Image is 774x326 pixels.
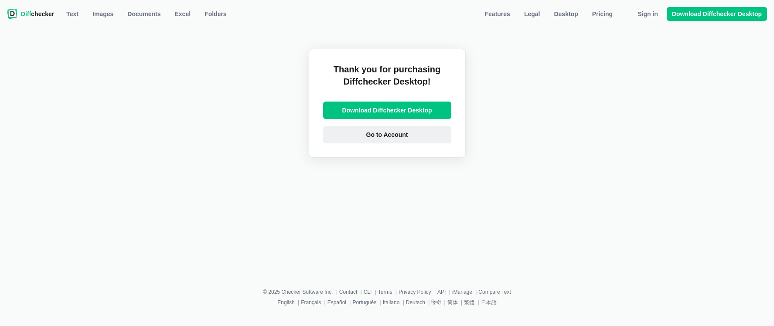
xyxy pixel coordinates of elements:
a: Legal [519,7,546,21]
span: Images [91,10,115,18]
a: हिन्दी [431,299,441,306]
a: Sign in [632,7,663,21]
a: Privacy Policy [399,289,431,295]
a: Desktop [549,7,583,21]
a: Compare Text [478,289,511,295]
a: Deutsch [406,299,425,306]
a: 繁體 [464,299,474,306]
span: checker [21,10,54,18]
span: Download Diffchecker Desktop [340,106,433,115]
span: Legal [522,10,542,18]
span: Folders [203,10,228,18]
a: Pricing [587,7,618,21]
span: Sign in [636,10,660,18]
a: API [437,289,446,295]
a: Go to Account [323,126,451,143]
a: Download Diffchecker Desktop [323,102,451,119]
a: Diffchecker [7,7,54,21]
span: Diff [21,10,31,17]
span: Download Diffchecker Desktop [670,10,764,18]
a: Images [87,7,119,21]
a: Text [61,7,84,21]
a: CLI [364,289,372,295]
a: Features [480,7,515,21]
span: Pricing [590,10,614,18]
a: English [277,299,294,306]
h2: Thank you for purchasing Diffchecker Desktop! [323,63,451,95]
span: Text [65,10,80,18]
a: Español [327,299,346,306]
button: Folders [199,7,232,21]
li: © 2025 Checker Software Inc. [263,288,339,296]
a: Italiano [383,299,400,306]
span: Go to Account [365,130,410,139]
span: Desktop [552,10,580,18]
a: 日本語 [481,299,497,306]
span: Features [483,10,512,18]
a: Português [352,299,376,306]
a: Documents [122,7,166,21]
a: 简体 [447,299,458,306]
span: Excel [173,10,193,18]
a: Download Diffchecker Desktop [667,7,767,21]
a: Terms [378,289,392,295]
span: Documents [126,10,162,18]
a: iManage [452,289,472,295]
a: Contact [339,289,357,295]
img: Diffchecker logo [7,9,17,19]
a: Français [301,299,321,306]
a: Excel [170,7,196,21]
